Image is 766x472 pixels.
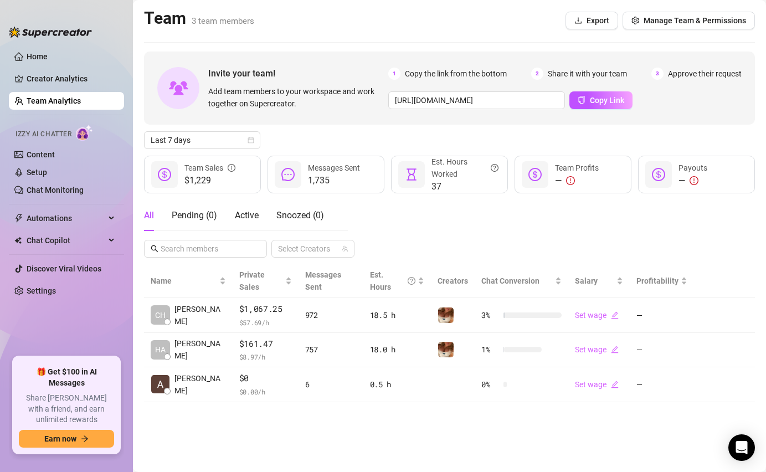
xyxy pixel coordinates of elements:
[531,68,543,80] span: 2
[678,163,707,172] span: Payouts
[151,375,169,393] img: Alexis Panteli
[239,270,265,291] span: Private Sales
[248,137,254,143] span: calendar
[192,16,254,26] span: 3 team members
[27,96,81,105] a: Team Analytics
[690,176,698,185] span: exclamation-circle
[27,232,105,249] span: Chat Copilot
[27,70,115,88] a: Creator Analytics
[431,180,498,193] span: 37
[239,317,292,328] span: $ 57.69 /h
[575,311,619,320] a: Set wageedit
[728,434,755,461] div: Open Intercom Messenger
[184,174,235,187] span: $1,229
[481,378,499,391] span: 0 %
[408,269,415,293] span: question-circle
[208,85,384,110] span: Add team members to your workspace and work together on Supercreator.
[27,209,105,227] span: Automations
[652,168,665,181] span: dollar-circle
[370,343,425,356] div: 18.0 h
[370,309,425,321] div: 18.5 h
[481,276,539,285] span: Chat Conversion
[27,264,101,273] a: Discover Viral Videos
[405,68,507,80] span: Copy the link from the bottom
[161,243,251,255] input: Search members
[342,245,348,252] span: team
[630,333,694,368] td: —
[144,209,154,222] div: All
[27,52,48,61] a: Home
[308,174,360,187] span: 1,735
[569,91,633,109] button: Copy Link
[27,286,56,295] a: Settings
[611,381,619,388] span: edit
[481,343,499,356] span: 1 %
[27,186,84,194] a: Chat Monitoring
[151,132,254,148] span: Last 7 days
[239,372,292,385] span: $0
[587,16,609,25] span: Export
[19,367,114,388] span: 🎁 Get $100 in AI Messages
[370,378,425,391] div: 0.5 h
[630,298,694,333] td: —
[281,168,295,181] span: message
[144,264,233,298] th: Name
[548,68,627,80] span: Share it with your team
[575,345,619,354] a: Set wageedit
[76,125,93,141] img: AI Chatter
[575,380,619,389] a: Set wageedit
[438,307,454,323] img: Lex🤍️
[308,163,360,172] span: Messages Sent
[27,150,55,159] a: Content
[305,309,357,321] div: 972
[565,12,618,29] button: Export
[438,342,454,357] img: Lex🤍️
[235,210,259,220] span: Active
[174,303,226,327] span: [PERSON_NAME]
[431,156,498,180] div: Est. Hours Worked
[172,209,217,222] div: Pending ( 0 )
[19,430,114,448] button: Earn nowarrow-right
[555,163,599,172] span: Team Profits
[239,386,292,397] span: $ 0.00 /h
[305,270,341,291] span: Messages Sent
[590,96,624,105] span: Copy Link
[678,174,707,187] div: —
[481,309,499,321] span: 3 %
[623,12,755,29] button: Manage Team & Permissions
[555,174,599,187] div: —
[239,337,292,351] span: $161.47
[16,129,71,140] span: Izzy AI Chatter
[566,176,575,185] span: exclamation-circle
[574,17,582,24] span: download
[630,367,694,402] td: —
[644,16,746,25] span: Manage Team & Permissions
[405,168,418,181] span: hourglass
[611,311,619,319] span: edit
[81,435,89,443] span: arrow-right
[370,269,416,293] div: Est. Hours
[144,8,254,29] h2: Team
[528,168,542,181] span: dollar-circle
[158,168,171,181] span: dollar-circle
[174,337,226,362] span: [PERSON_NAME]
[155,343,166,356] span: HA
[239,302,292,316] span: $1,067.25
[305,343,357,356] div: 757
[611,346,619,353] span: edit
[631,17,639,24] span: setting
[239,351,292,362] span: $ 8.97 /h
[9,27,92,38] img: logo-BBDzfeDw.svg
[27,168,47,177] a: Setup
[305,378,357,391] div: 6
[668,68,742,80] span: Approve their request
[184,162,235,174] div: Team Sales
[14,214,23,223] span: thunderbolt
[636,276,678,285] span: Profitability
[19,393,114,425] span: Share [PERSON_NAME] with a friend, and earn unlimited rewards
[174,372,226,397] span: [PERSON_NAME]
[151,275,217,287] span: Name
[44,434,76,443] span: Earn now
[276,210,324,220] span: Snoozed ( 0 )
[491,156,498,180] span: question-circle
